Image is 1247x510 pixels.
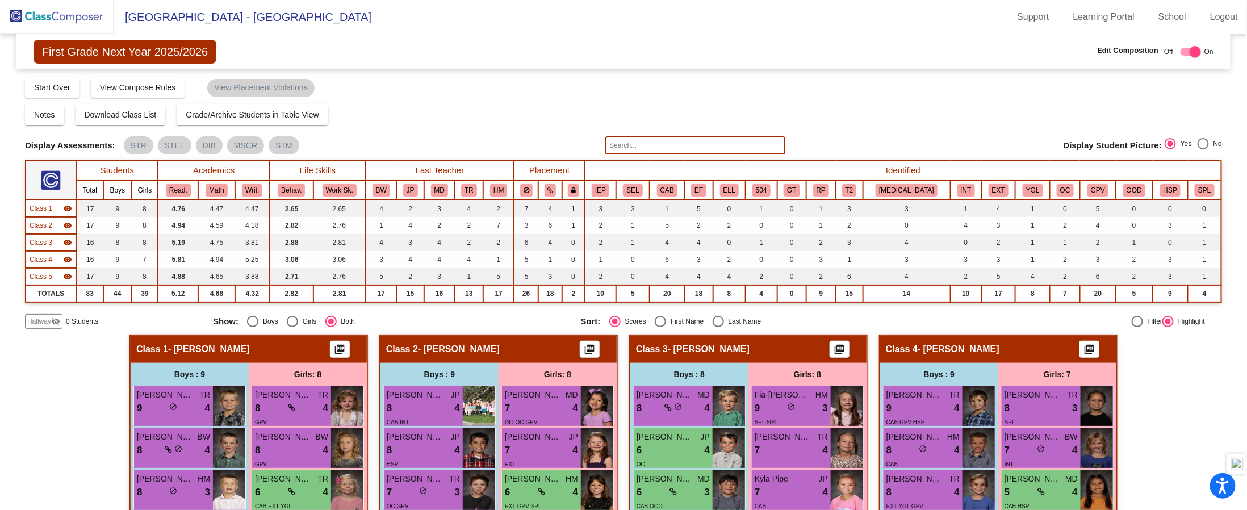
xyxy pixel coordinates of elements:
mat-icon: picture_as_pdf [1083,344,1097,359]
th: Identified [585,161,1221,181]
td: 9 [103,217,131,234]
td: 0 [1153,234,1188,251]
td: 1 [806,200,835,217]
td: 3 [863,200,951,217]
td: 2.76 [313,268,366,285]
td: 1 [562,200,585,217]
td: 16 [424,285,455,302]
button: HM [490,184,507,197]
td: 3 [685,251,713,268]
td: Hidden teacher - Sellmeyer [26,200,76,217]
div: No [1209,139,1222,149]
td: 5 [366,268,397,285]
button: RP [813,184,829,197]
td: 4 [863,234,951,251]
td: 4 [1015,268,1050,285]
mat-chip: STM [269,136,299,154]
span: Notes [34,110,55,119]
td: 4 [713,268,746,285]
td: 3.88 [235,268,270,285]
button: MD [431,184,448,197]
span: View Compose Rules [100,83,176,92]
td: 9 [103,251,131,268]
td: 2 [1050,217,1080,234]
td: 17 [366,285,397,302]
th: Extrovert [982,181,1016,200]
td: 0 [1153,200,1188,217]
td: TOTALS [26,285,76,302]
th: Beth Wille [366,181,397,200]
td: 17 [76,268,103,285]
td: 8 [132,200,158,217]
button: Grade/Archive Students in Table View [177,104,328,125]
span: Grade/Archive Students in Table View [186,110,319,119]
td: 8 [132,217,158,234]
button: Print Students Details [1079,341,1099,358]
td: 1 [1015,251,1050,268]
td: Hidden teacher - Mahaffey [26,251,76,268]
td: 2 [424,217,455,234]
td: 0 [746,217,777,234]
td: 2 [397,268,424,285]
td: 44 [103,285,131,302]
button: TR [461,184,477,197]
button: Print Students Details [830,341,850,358]
td: 2.81 [313,234,366,251]
span: First Grade Next Year 2025/2026 [34,40,216,64]
td: 9 [103,200,131,217]
th: Meg Dangler [424,181,455,200]
button: [MEDICAL_DATA] [876,184,938,197]
td: 1 [1015,200,1050,217]
button: Print Students Details [580,341,600,358]
td: 1 [746,200,777,217]
mat-chip: DIB [196,136,223,154]
td: 2 [585,234,616,251]
td: 4 [685,234,713,251]
td: 5 [483,268,514,285]
button: ELL [720,184,739,197]
td: 2.65 [270,200,313,217]
mat-icon: visibility [63,272,72,281]
td: 3 [1153,217,1188,234]
td: 4 [1080,217,1116,234]
button: Start Over [25,77,79,98]
th: Chronically absent (>10%) [650,181,685,200]
td: 4.76 [158,200,198,217]
mat-chip: View Placement Violations [207,79,314,97]
td: 7 [132,251,158,268]
button: Download Class List [76,104,166,125]
td: 4 [424,234,455,251]
td: 1 [1116,234,1153,251]
td: 4.18 [235,217,270,234]
button: CAB [657,184,677,197]
mat-chip: STR [124,136,153,154]
td: 3 [982,217,1016,234]
td: 2 [806,268,835,285]
td: 2 [397,200,424,217]
td: 1 [836,251,863,268]
td: 3 [836,234,863,251]
button: Read. [166,184,191,197]
td: 2 [982,234,1016,251]
td: 3.06 [270,251,313,268]
th: 504 Plan [746,181,777,200]
td: 4 [455,200,484,217]
td: 7 [483,217,514,234]
button: EF [691,184,706,197]
td: 2.81 [313,285,366,302]
th: Young for Grade Level [1015,181,1050,200]
th: Total [76,181,103,200]
a: Learning Portal [1064,8,1144,26]
span: Class 1 [30,203,52,214]
th: Keep with teacher [562,181,585,200]
input: Search... [605,136,785,154]
td: 0 [777,268,806,285]
td: 6 [538,217,562,234]
td: 5 [1080,200,1116,217]
td: 2 [483,234,514,251]
td: 0 [777,217,806,234]
td: 2 [713,217,746,234]
td: 2 [746,268,777,285]
button: GPV [1087,184,1108,197]
td: 0 [1188,200,1221,217]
